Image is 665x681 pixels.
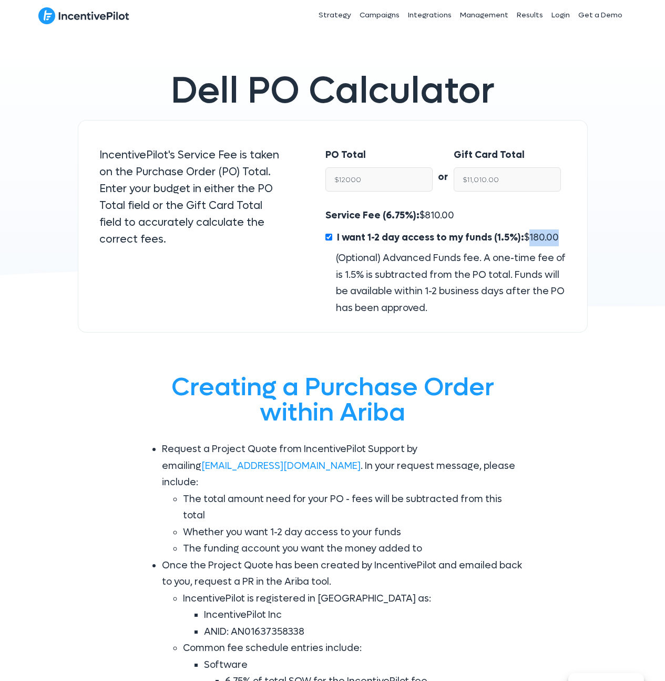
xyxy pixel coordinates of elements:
[183,540,525,557] li: The funding account you want the money added to
[38,7,129,25] img: IncentivePilot
[325,250,566,316] div: (Optional) Advanced Funds fee. A one-time fee of is 1.5% is subtracted from the PO total. Funds w...
[334,232,559,244] span: $
[404,2,456,28] a: Integrations
[162,441,525,557] li: Request a Project Quote from IncentivePilot Support by emailing . In your request message, please...
[201,460,361,472] a: [EMAIL_ADDRESS][DOMAIN_NAME]
[454,147,525,164] label: Gift Card Total
[337,232,524,244] span: I want 1-2 day access to my funds (1.5%):
[204,607,525,624] li: IncentivePilot Inc
[325,209,420,222] span: Service Fee (6.75%):
[456,2,513,28] a: Management
[242,2,627,28] nav: Header Menu
[547,2,574,28] a: Login
[425,209,454,222] span: 810.00
[355,2,404,28] a: Campaigns
[574,2,627,28] a: Get a Demo
[314,2,355,28] a: Strategy
[99,147,284,248] p: IncentivePilot's Service Fee is taken on the Purchase Order (PO) Total. Enter your budget in eith...
[325,147,366,164] label: PO Total
[529,232,559,244] span: 180.00
[513,2,547,28] a: Results
[183,491,525,524] li: The total amount need for your PO - fees will be subtracted from this total
[183,590,525,640] li: IncentivePilot is registered in [GEOGRAPHIC_DATA] as:
[204,624,525,640] li: ANID: AN01637358338
[325,207,566,316] div: $
[171,370,494,429] span: Creating a Purchase Order within Ariba
[325,234,332,241] input: I want 1-2 day access to my funds (1.5%):$180.00
[171,67,495,115] span: Dell PO Calculator
[183,524,525,541] li: Whether you want 1-2 day access to your funds
[433,147,454,186] div: or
